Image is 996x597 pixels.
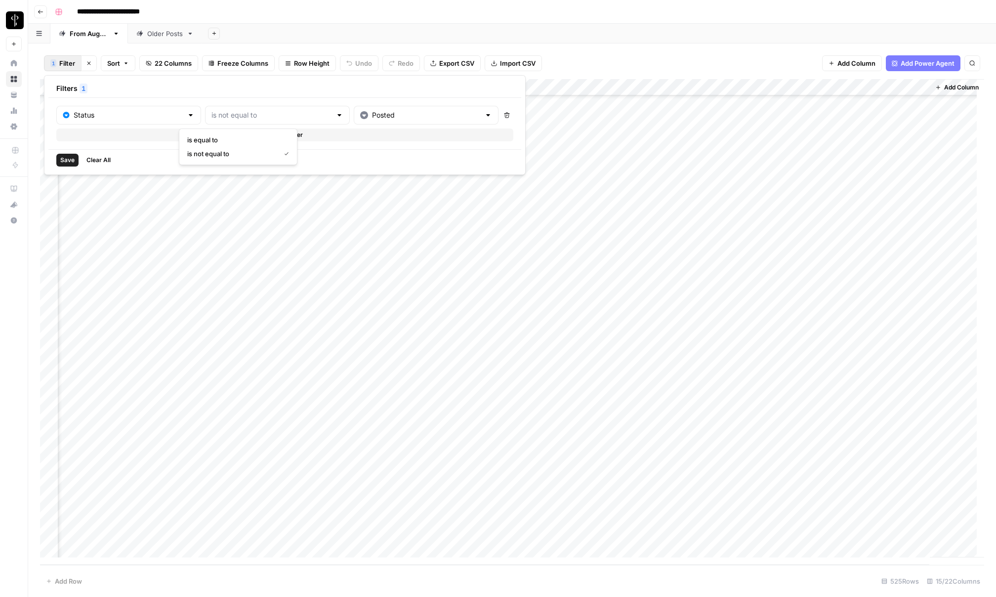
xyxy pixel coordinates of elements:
button: Add Column [931,81,983,94]
span: Sort [107,58,120,68]
span: Filter [59,58,75,68]
button: Add Filter [56,128,513,141]
button: Save [56,154,79,167]
button: Import CSV [485,55,542,71]
button: Add Row [40,573,88,589]
button: Row Height [279,55,336,71]
input: Status [74,110,183,120]
a: AirOps Academy [6,181,22,197]
a: Usage [6,103,22,119]
input: Posted [372,110,480,120]
div: From [DATE] [70,29,109,39]
span: Redo [398,58,414,68]
div: 15/22 Columns [923,573,984,589]
button: 1Filter [44,55,81,71]
span: Import CSV [500,58,536,68]
span: Row Height [294,58,330,68]
button: 22 Columns [139,55,198,71]
a: From [DATE] [50,24,128,43]
a: Your Data [6,87,22,103]
button: Clear All [83,154,115,167]
div: Older Posts [147,29,183,39]
a: Settings [6,119,22,134]
span: Add Power Agent [901,58,954,68]
span: Freeze Columns [217,58,268,68]
div: 525 Rows [877,573,923,589]
span: Undo [355,58,372,68]
span: Add Column [837,58,875,68]
span: 1 [82,84,85,93]
button: Freeze Columns [202,55,275,71]
span: Clear All [86,156,111,165]
a: Home [6,55,22,71]
a: Browse [6,71,22,87]
span: is equal to [187,135,285,145]
span: Add Row [55,576,82,586]
span: 22 Columns [155,58,192,68]
span: Save [60,156,75,165]
div: 1Filter [44,75,526,175]
div: 1 [50,59,56,67]
button: Undo [340,55,378,71]
input: is not equal to [211,110,332,120]
button: Workspace: LP Production Workloads [6,8,22,33]
img: LP Production Workloads Logo [6,11,24,29]
button: Sort [101,55,135,71]
div: What's new? [6,197,21,212]
button: Help + Support [6,213,22,228]
div: 1 [80,84,87,93]
button: What's new? [6,197,22,213]
span: 1 [52,59,55,67]
button: Export CSV [424,55,481,71]
button: Redo [382,55,420,71]
button: Add Column [822,55,882,71]
button: Add Power Agent [886,55,960,71]
span: Add Column [944,83,979,92]
div: Filters [48,80,521,98]
span: is not equal to [187,149,276,159]
span: Export CSV [439,58,474,68]
a: Older Posts [128,24,202,43]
